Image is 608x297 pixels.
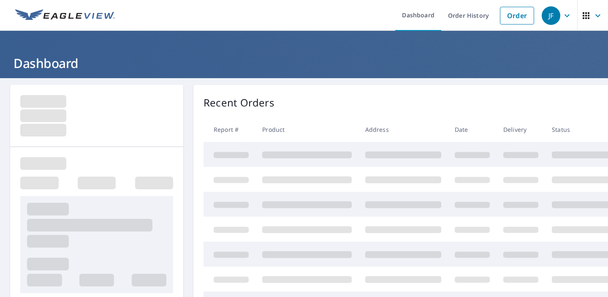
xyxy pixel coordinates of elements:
[255,117,358,142] th: Product
[497,117,545,142] th: Delivery
[500,7,534,25] a: Order
[204,95,274,110] p: Recent Orders
[10,54,598,72] h1: Dashboard
[448,117,497,142] th: Date
[15,9,115,22] img: EV Logo
[542,6,560,25] div: JF
[358,117,448,142] th: Address
[204,117,255,142] th: Report #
